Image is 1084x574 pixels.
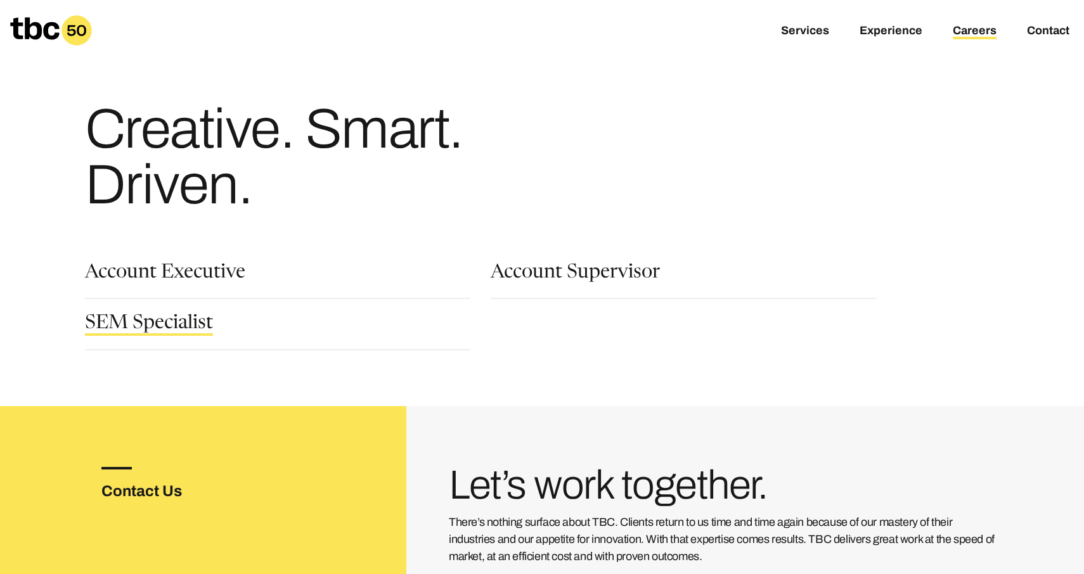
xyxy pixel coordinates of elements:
a: SEM Specialist [85,314,213,336]
a: Contact [1027,24,1069,39]
a: Account Supervisor [491,264,660,285]
a: Services [781,24,829,39]
a: Account Executive [85,264,245,285]
a: Careers [953,24,997,39]
a: Experience [860,24,922,39]
a: Homepage [10,15,92,46]
p: There’s nothing surface about TBC. Clients return to us time and time again because of our master... [449,514,999,565]
h3: Let’s work together. [449,467,999,504]
h1: Creative. Smart. Driven. [85,101,572,213]
h3: Contact Us [101,480,223,502]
